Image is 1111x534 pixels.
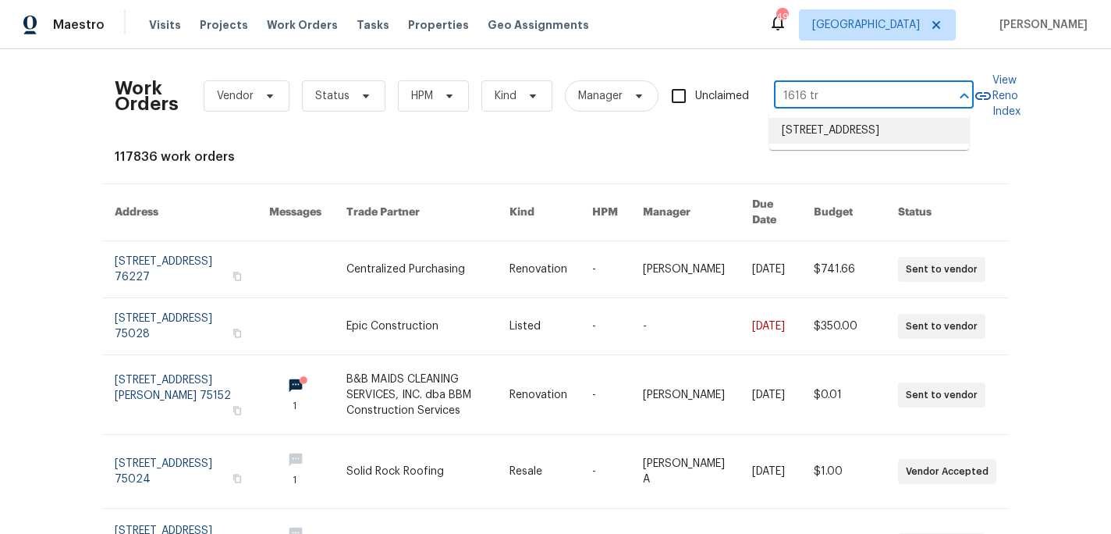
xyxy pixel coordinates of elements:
[200,17,248,33] span: Projects
[53,17,105,33] span: Maestro
[102,184,257,241] th: Address
[334,241,497,298] td: Centralized Purchasing
[630,184,740,241] th: Manager
[497,241,580,298] td: Renovation
[230,404,244,418] button: Copy Address
[497,435,580,509] td: Resale
[497,298,580,355] td: Listed
[580,435,630,509] td: -
[357,20,389,30] span: Tasks
[953,85,975,107] button: Close
[217,88,254,104] span: Vendor
[149,17,181,33] span: Visits
[580,241,630,298] td: -
[230,269,244,283] button: Copy Address
[886,184,1009,241] th: Status
[630,355,740,435] td: [PERSON_NAME]
[801,184,886,241] th: Budget
[695,88,749,105] span: Unclaimed
[993,17,1088,33] span: [PERSON_NAME]
[408,17,469,33] span: Properties
[497,355,580,435] td: Renovation
[115,149,996,165] div: 117836 work orders
[257,184,334,241] th: Messages
[334,298,497,355] td: Epic Construction
[267,17,338,33] span: Work Orders
[740,184,801,241] th: Due Date
[334,435,497,509] td: Solid Rock Roofing
[230,326,244,340] button: Copy Address
[497,184,580,241] th: Kind
[115,80,179,112] h2: Work Orders
[776,9,787,25] div: 49
[630,241,740,298] td: [PERSON_NAME]
[411,88,433,104] span: HPM
[974,73,1020,119] a: View Reno Index
[580,184,630,241] th: HPM
[580,298,630,355] td: -
[630,435,740,509] td: [PERSON_NAME] A
[812,17,920,33] span: [GEOGRAPHIC_DATA]
[630,298,740,355] td: -
[315,88,350,104] span: Status
[488,17,589,33] span: Geo Assignments
[334,184,497,241] th: Trade Partner
[774,84,930,109] input: Enter in an address
[334,355,497,435] td: B&B MAIDS CLEANING SERVICES, INC. dba BBM Construction Services
[495,88,516,104] span: Kind
[230,472,244,486] button: Copy Address
[578,88,623,104] span: Manager
[769,118,969,144] li: [STREET_ADDRESS]
[580,355,630,435] td: -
